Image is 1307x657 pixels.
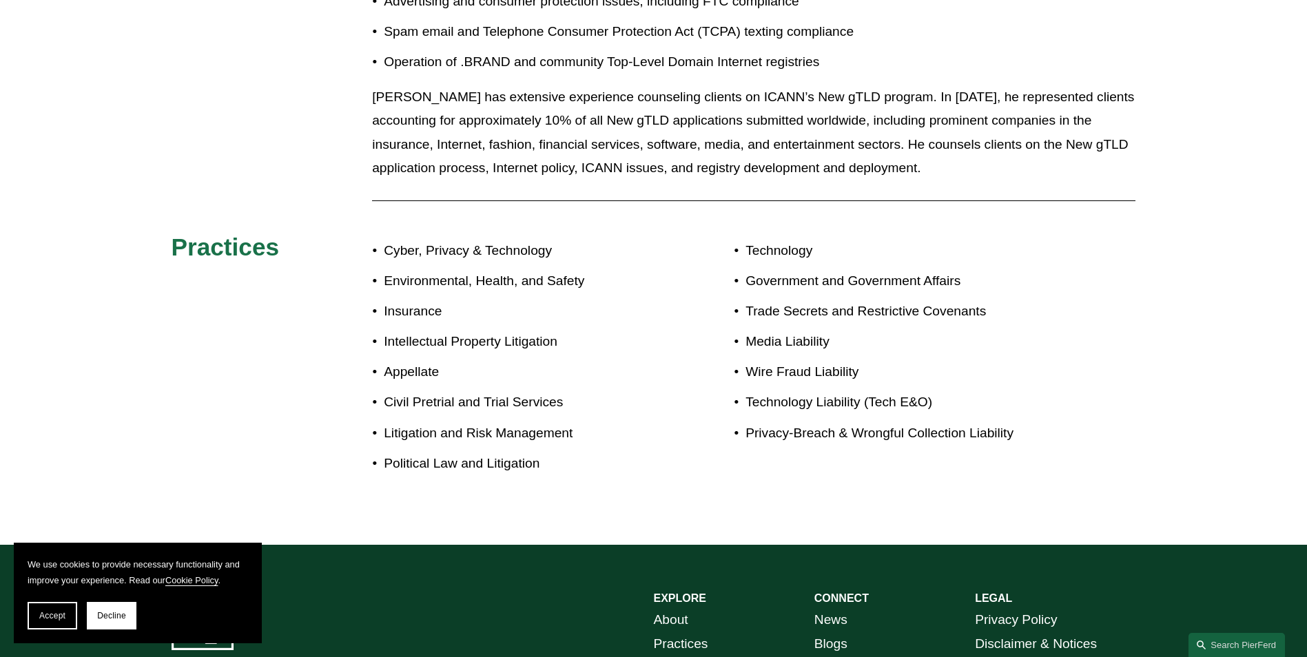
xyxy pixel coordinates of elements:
[814,608,847,632] a: News
[745,421,1056,446] p: Privacy-Breach & Wrongful Collection Liability
[384,390,653,415] p: Civil Pretrial and Trial Services
[654,592,706,604] strong: EXPLORE
[97,611,126,620] span: Decline
[172,233,280,260] span: Practices
[975,592,1012,604] strong: LEGAL
[384,421,653,446] p: Litigation and Risk Management
[975,608,1057,632] a: Privacy Policy
[745,330,1056,354] p: Media Liability
[654,608,688,632] a: About
[745,269,1056,293] p: Government and Government Affairs
[14,543,262,643] section: Cookie banner
[87,602,136,629] button: Decline
[384,330,653,354] p: Intellectual Property Litigation
[745,300,1056,324] p: Trade Secrets and Restrictive Covenants
[654,632,708,656] a: Practices
[814,632,847,656] a: Blogs
[384,452,653,476] p: Political Law and Litigation
[384,20,1135,44] p: Spam email and Telephone Consumer Protection Act (TCPA) texting compliance
[39,611,65,620] span: Accept
[745,390,1056,415] p: Technology Liability (Tech E&O)
[372,85,1135,180] p: [PERSON_NAME] has extensive experience counseling clients on ICANN’s New gTLD program. In [DATE],...
[745,360,1056,384] p: Wire Fraud Liability
[165,575,218,585] a: Cookie Policy
[384,50,1135,74] p: Operation of .BRAND and community Top-Level Domain Internet registries
[384,360,653,384] p: Appellate
[384,300,653,324] p: Insurance
[384,239,653,263] p: Cyber, Privacy & Technology
[745,239,1056,263] p: Technology
[975,632,1097,656] a: Disclaimer & Notices
[1188,633,1285,657] a: Search this site
[814,592,869,604] strong: CONNECT
[28,602,77,629] button: Accept
[384,269,653,293] p: Environmental, Health, and Safety
[28,556,248,588] p: We use cookies to provide necessary functionality and improve your experience. Read our .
